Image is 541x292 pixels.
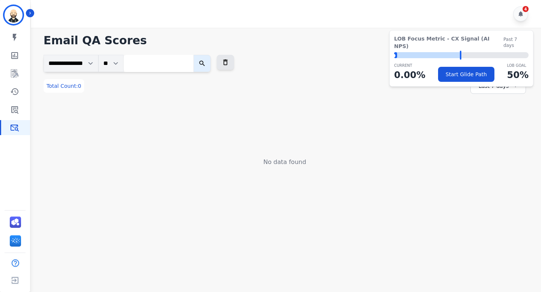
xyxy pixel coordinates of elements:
[5,6,23,24] img: Bordered avatar
[394,68,425,82] p: 0.00 %
[507,68,529,82] p: 50 %
[438,67,494,82] button: Start Glide Path
[78,83,81,89] span: 0
[394,52,397,58] div: ⬤
[503,36,529,48] span: Past 7 days
[507,63,529,68] p: LOB Goal
[523,6,529,12] div: 4
[44,158,526,167] div: No data found
[44,79,84,93] div: Total Count:
[394,35,503,50] span: LOB Focus Metric - CX Signal (AI NPS)
[44,34,526,47] h1: Email QA Scores
[394,63,425,68] p: CURRENT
